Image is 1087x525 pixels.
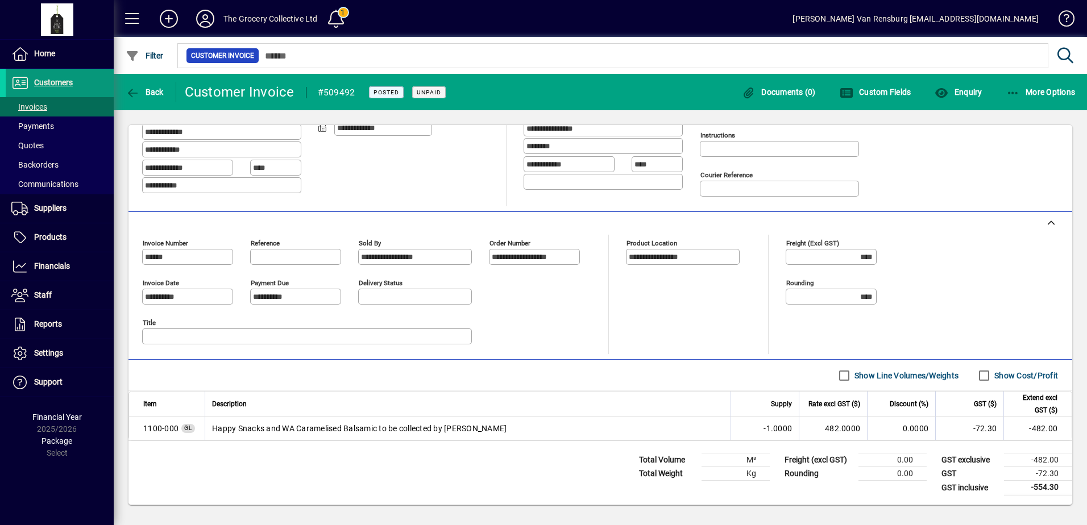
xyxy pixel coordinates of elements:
td: Kg [702,467,770,481]
button: Enquiry [932,82,985,102]
app-page-header-button: Back [114,82,176,102]
span: Filter [126,51,164,60]
td: -482.00 [1003,417,1072,440]
td: GST [936,467,1004,481]
mat-label: Invoice number [143,239,188,247]
mat-label: Invoice date [143,279,179,287]
label: Show Cost/Profit [992,370,1058,381]
a: Suppliers [6,194,114,223]
a: Staff [6,281,114,310]
td: M³ [702,453,770,467]
mat-label: Delivery status [359,279,403,287]
td: Freight (excl GST) [779,453,858,467]
span: Products [34,232,67,241]
td: -72.30 [935,417,1003,440]
mat-label: Payment due [251,279,289,287]
mat-label: Sold by [359,239,381,247]
span: Suppliers [34,203,67,213]
td: 0.0000 [867,417,935,440]
span: Package [42,436,72,445]
span: Item [143,398,157,410]
a: Backorders [6,155,114,174]
span: Discount (%) [890,398,928,410]
span: Payments [11,122,54,131]
span: GL [184,425,192,431]
a: Financials [6,252,114,281]
span: Communications [11,180,78,189]
div: #509492 [318,84,355,102]
span: Posted [374,89,399,96]
mat-label: Instructions [700,131,735,139]
a: Reports [6,310,114,339]
span: Invoices [11,102,47,111]
mat-label: Reference [251,239,280,247]
button: Documents (0) [739,82,819,102]
div: The Grocery Collective Ltd [223,10,318,28]
mat-label: Courier Reference [700,171,753,179]
span: GST ($) [974,398,997,410]
mat-label: Freight (excl GST) [786,239,839,247]
button: Custom Fields [837,82,914,102]
span: Documents (0) [742,88,816,97]
mat-label: Order number [489,239,530,247]
div: Customer Invoice [185,83,294,101]
span: Home [34,49,55,58]
div: [PERSON_NAME] Van Rensburg [EMAIL_ADDRESS][DOMAIN_NAME] [793,10,1039,28]
a: Support [6,368,114,397]
span: Financials [34,261,70,270]
span: Quotes [11,141,44,150]
span: Customer Invoice [191,50,254,61]
td: -554.30 [1004,481,1072,495]
button: Back [123,82,167,102]
span: More Options [1006,88,1076,97]
button: Filter [123,45,167,66]
a: Home [6,40,114,68]
label: Show Line Volumes/Weights [852,370,959,381]
a: Knowledge Base [1050,2,1073,39]
a: Communications [6,174,114,194]
a: Quotes [6,136,114,155]
span: Description [212,398,247,410]
mat-label: Product location [627,239,677,247]
span: SALES [143,423,179,434]
span: Enquiry [935,88,982,97]
td: Rounding [779,467,858,481]
button: Profile [187,9,223,29]
mat-label: Title [143,319,156,327]
span: Financial Year [32,413,82,422]
button: Add [151,9,187,29]
span: -1.0000 [764,423,792,434]
span: Support [34,377,63,386]
a: Invoices [6,97,114,116]
button: More Options [1003,82,1078,102]
td: Total Weight [633,467,702,481]
span: Rate excl GST ($) [808,398,860,410]
a: Settings [6,339,114,368]
td: Total Volume [633,453,702,467]
td: GST exclusive [936,453,1004,467]
span: Extend excl GST ($) [1011,391,1057,416]
a: Products [6,223,114,252]
span: Custom Fields [840,88,911,97]
span: Settings [34,348,63,357]
td: 0.00 [858,453,927,467]
div: 482.0000 [806,423,860,434]
mat-label: Rounding [786,279,814,287]
span: Staff [34,290,52,299]
td: 0.00 [858,467,927,481]
span: Unpaid [417,89,441,96]
td: -72.30 [1004,467,1072,481]
span: Happy Snacks and WA Caramelised Balsamic to be collected by [PERSON_NAME] [212,423,507,434]
span: Supply [771,398,792,410]
td: GST inclusive [936,481,1004,495]
span: Customers [34,78,73,87]
span: Backorders [11,160,59,169]
span: Reports [34,319,62,328]
a: Payments [6,116,114,136]
td: -482.00 [1004,453,1072,467]
span: Back [126,88,164,97]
